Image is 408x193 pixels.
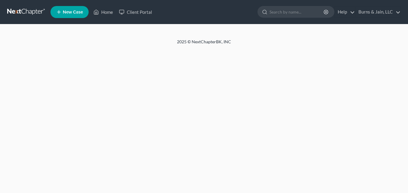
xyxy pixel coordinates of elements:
[335,7,355,17] a: Help
[63,10,83,14] span: New Case
[33,39,375,50] div: 2025 © NextChapterBK, INC
[116,7,155,17] a: Client Portal
[269,6,324,17] input: Search by name...
[90,7,116,17] a: Home
[355,7,400,17] a: Burns & Jain, LLC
